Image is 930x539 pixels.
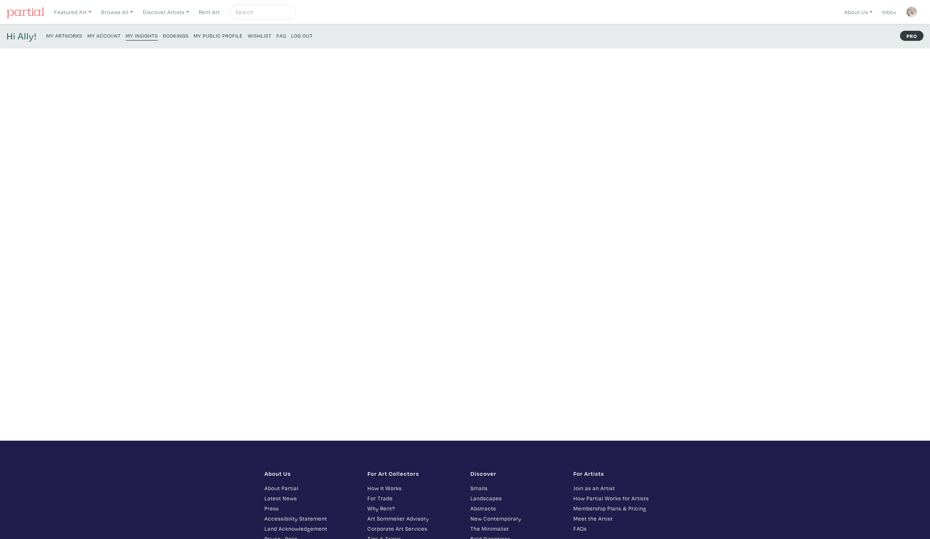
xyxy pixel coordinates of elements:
a: Landscapes [470,494,563,502]
a: About Us [841,5,876,20]
a: Art Sommelier Advisory [367,514,460,523]
a: Press [264,504,357,513]
a: The Minimalist [470,525,563,533]
a: Browse All [98,5,136,20]
a: Why Rent? [367,504,460,513]
h1: About Us [264,470,357,477]
small: Wishlist [248,32,271,39]
a: FAQs [573,525,666,533]
a: About Partial [264,484,357,492]
a: FAQ [276,30,286,40]
a: Accessibility Statement [264,514,357,523]
a: Latest News [264,494,357,502]
small: My Artworks [46,32,82,39]
a: How It Works [367,484,460,492]
small: My Insights [126,32,158,39]
a: My Insights [126,30,158,40]
strong: PRO [900,31,923,41]
input: Search [235,8,289,17]
a: My Account [87,30,121,40]
a: Corporate Art Services [367,525,460,533]
a: Discover Artists [139,5,192,20]
h1: For Artists [573,470,666,477]
a: Membership Plans & Pricing [573,504,666,513]
small: FAQ [276,32,286,39]
small: Log Out [291,32,313,39]
img: phpThumb.php [906,7,917,17]
h4: Hi Ally! [7,30,36,42]
a: For Trade [367,494,460,502]
small: My Public Profile [194,32,243,39]
a: Rent Art [195,5,223,20]
a: Wishlist [248,30,271,40]
a: Meet the Artist [573,514,666,523]
a: My Artworks [46,30,82,40]
h1: For Art Collectors [367,470,460,477]
a: Bookings [163,30,189,40]
small: Bookings [163,32,189,39]
a: New Contemporary [470,514,563,523]
a: Smalls [470,484,563,492]
a: Featured Art [51,5,95,20]
a: Land Acknowledgement [264,525,357,533]
a: My Public Profile [194,30,243,40]
a: Join as an Artist [573,484,666,492]
a: Inbox [879,5,900,20]
h1: Discover [470,470,563,477]
a: How Partial Works for Artists [573,494,666,502]
small: My Account [87,32,121,39]
a: Log Out [291,30,313,40]
a: Abstracts [470,504,563,513]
